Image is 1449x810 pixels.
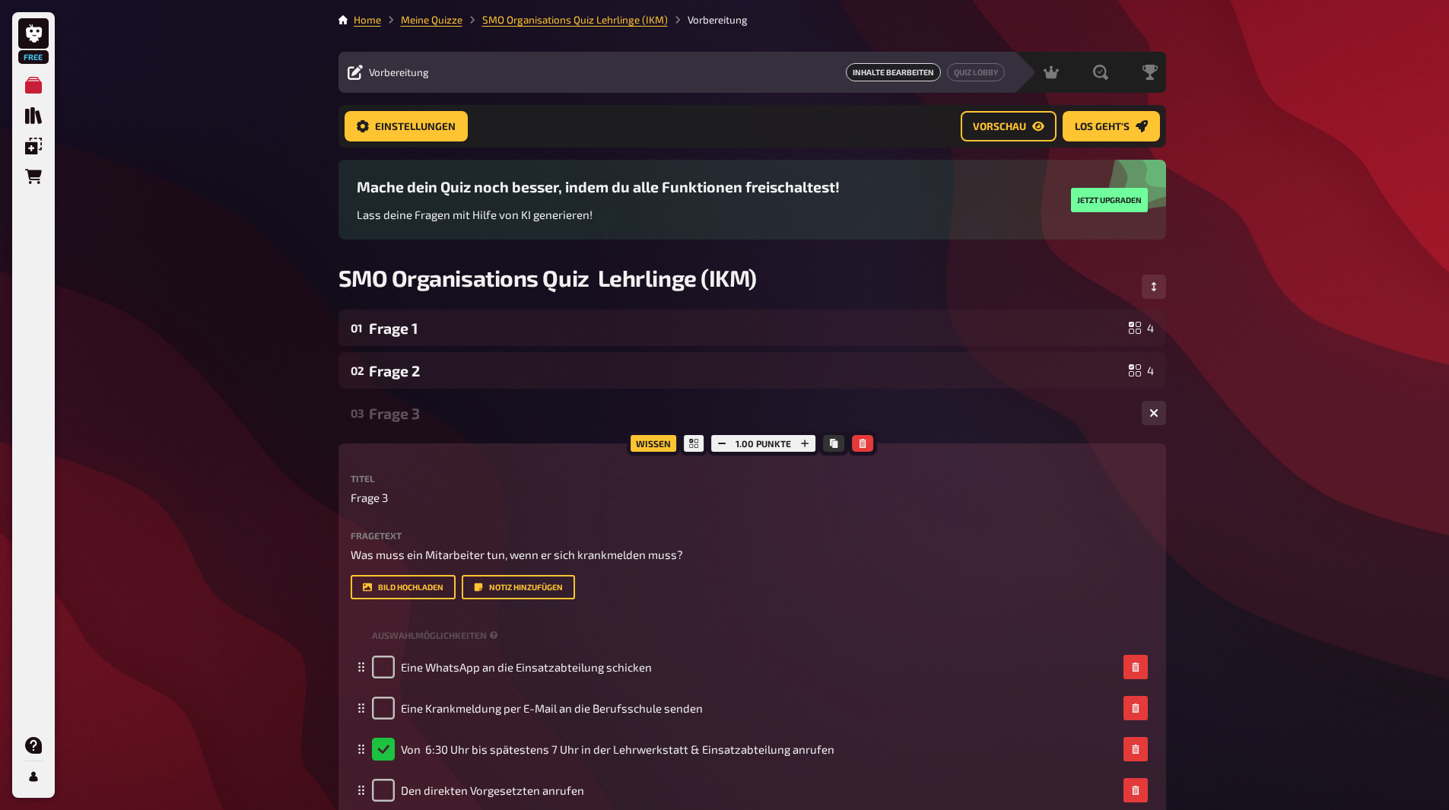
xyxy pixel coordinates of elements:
[846,63,941,81] a: Inhalte Bearbeiten
[401,14,462,26] a: Meine Quizze
[381,12,462,27] li: Meine Quizze
[369,362,1123,380] div: Frage 2
[351,531,1154,540] label: Fragetext
[351,321,363,335] div: 01
[357,178,840,195] h3: Mache dein Quiz noch besser, indem du alle Funktionen freischaltest!
[375,122,456,132] span: Einstellungen
[351,489,388,507] span: Frage 3
[482,14,668,26] a: SMO Organisations Quiz Lehrlinge (IKM)
[1063,111,1160,141] button: Los geht's
[354,14,381,26] a: Home
[1129,364,1154,376] div: 4
[961,111,1057,141] button: Vorschau
[354,12,381,27] li: Home
[369,319,1123,337] div: Frage 1
[369,405,1130,422] div: Frage 3
[20,52,47,62] span: Free
[1129,322,1154,334] div: 4
[462,12,668,27] li: SMO Organisations Quiz Lehrlinge (IKM)
[1142,275,1166,299] button: Reihenfolge anpassen
[351,474,1154,483] label: Titel
[351,548,683,561] span: Was muss ein Mitarbeiter tun, wenn er sich krankmelden muss?
[401,660,652,674] span: Eine WhatsApp an die Einsatzabteilung schicken
[668,12,748,27] li: Vorbereitung
[351,364,363,377] div: 02
[345,111,468,141] button: Einstellungen
[351,406,363,420] div: 03
[338,264,757,291] span: SMO Organisations Quiz Lehrlinge (IKM)
[401,701,703,715] span: Eine Krankmeldung per E-Mail an die Berufsschule senden
[627,431,680,456] div: Wissen
[351,575,456,599] button: Bild hochladen
[1071,188,1148,212] button: Jetzt upgraden
[357,208,593,221] span: Lass deine Fragen mit Hilfe von KI generieren!
[401,742,834,756] span: Von 6:30 Uhr bis spätestens 7 Uhr in der Lehrwerkstatt & Einsatzabteilung anrufen
[1075,122,1130,132] span: Los geht's
[462,575,575,599] button: Notiz hinzufügen
[369,66,429,78] span: Vorbereitung
[372,629,487,642] span: Auswahlmöglichkeiten
[973,122,1026,132] span: Vorschau
[401,783,584,797] span: Den direkten Vorgesetzten anrufen
[947,63,1005,81] button: Quiz Lobby
[707,431,819,456] div: 1.00 Punkte
[823,435,844,452] button: Kopieren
